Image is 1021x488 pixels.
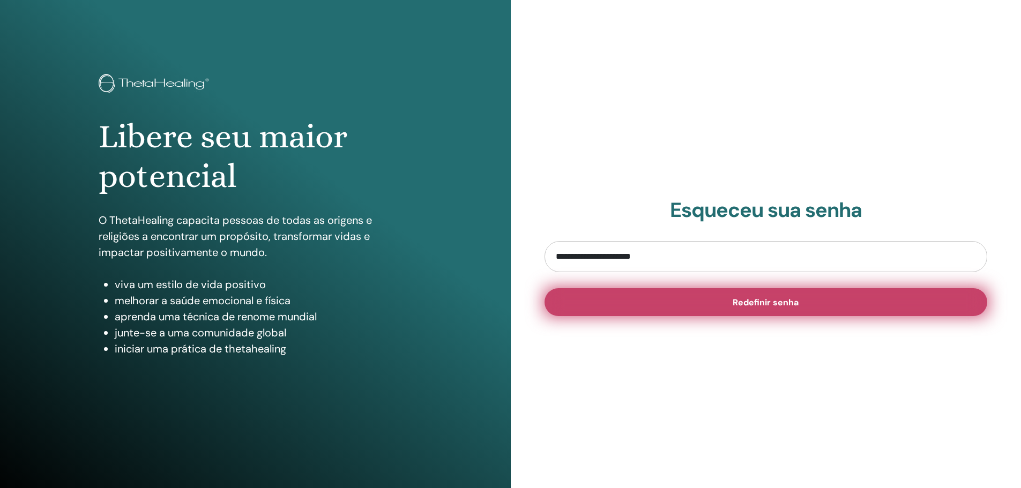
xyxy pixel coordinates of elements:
[115,310,317,324] font: aprenda uma técnica de renome mundial
[99,117,347,195] font: Libere seu maior potencial
[115,342,286,356] font: iniciar uma prática de thetahealing
[99,213,372,259] font: O ThetaHealing capacita pessoas de todas as origens e religiões a encontrar um propósito, transfo...
[670,197,862,223] font: Esqueceu sua senha
[115,326,286,340] font: junte-se a uma comunidade global
[545,288,988,316] button: Redefinir senha
[733,297,799,308] font: Redefinir senha
[115,277,266,291] font: viva um estilo de vida positivo
[115,294,290,307] font: melhorar a saúde emocional e física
